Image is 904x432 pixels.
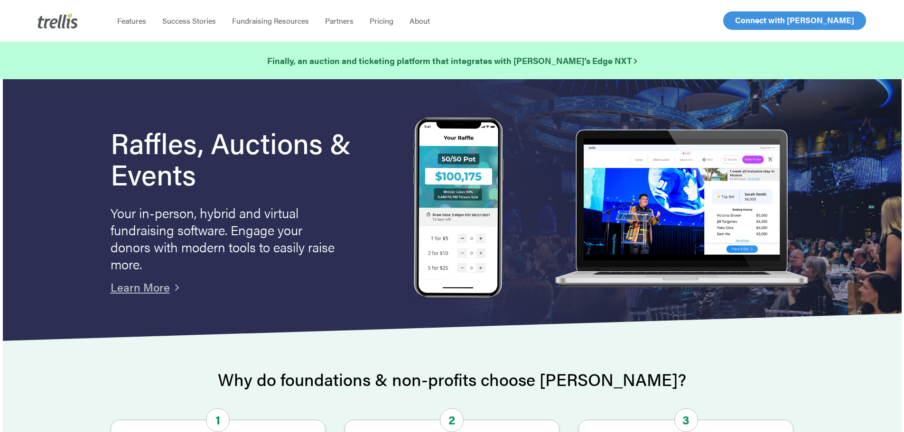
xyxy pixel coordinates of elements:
a: Fundraising Resources [224,16,317,26]
p: Your in-person, hybrid and virtual fundraising software. Engage your donors with modern tools to ... [111,204,338,272]
a: Finally, an auction and ticketing platform that integrates with [PERSON_NAME]’s Edge NXT [267,54,637,67]
a: Learn More [111,279,170,295]
span: 1 [206,408,230,432]
span: Success Stories [162,15,216,26]
span: 2 [440,408,464,432]
a: Features [109,16,154,26]
span: Fundraising Resources [232,15,309,26]
span: 3 [674,408,698,432]
a: Connect with [PERSON_NAME] [723,11,866,30]
img: rafflelaptop_mac_optim.png [550,129,812,288]
a: About [401,16,438,26]
a: Partners [317,16,362,26]
a: Success Stories [154,16,224,26]
h1: Raffles, Auctions & Events [111,127,377,189]
span: Partners [325,15,354,26]
span: Features [117,15,146,26]
a: Pricing [362,16,401,26]
img: Trellis [38,13,78,28]
span: Connect with [PERSON_NAME] [735,14,854,26]
strong: Finally, an auction and ticketing platform that integrates with [PERSON_NAME]’s Edge NXT [267,55,637,66]
span: About [410,15,430,26]
img: Trellis Raffles, Auctions and Event Fundraising [413,117,503,301]
span: Pricing [370,15,393,26]
h2: Why do foundations & non-profits choose [PERSON_NAME]? [111,370,794,389]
